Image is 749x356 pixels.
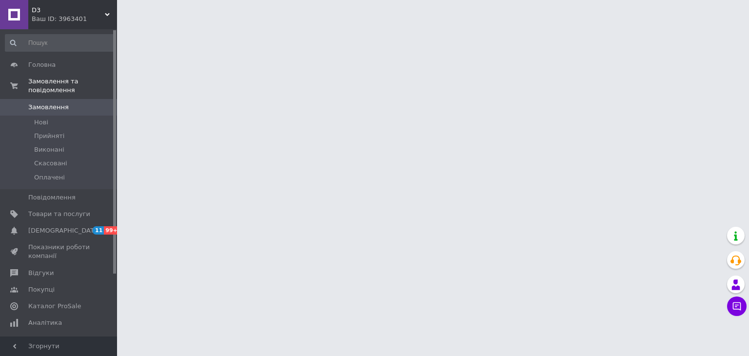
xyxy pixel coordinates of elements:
span: 11 [93,226,104,235]
span: Покупці [28,285,55,294]
span: Повідомлення [28,193,76,202]
span: Управління сайтом [28,335,90,353]
span: Замовлення [28,103,69,112]
span: Відгуки [28,269,54,277]
span: Прийняті [34,132,64,140]
span: [DEMOGRAPHIC_DATA] [28,226,100,235]
span: Показники роботи компанії [28,243,90,260]
button: Чат з покупцем [727,297,747,316]
span: Каталог ProSale [28,302,81,311]
span: Товари та послуги [28,210,90,218]
span: Виконані [34,145,64,154]
span: Головна [28,60,56,69]
span: Нові [34,118,48,127]
span: Оплачені [34,173,65,182]
input: Пошук [5,34,115,52]
span: Скасовані [34,159,67,168]
span: D3 [32,6,105,15]
span: Аналітика [28,318,62,327]
div: Ваш ID: 3963401 [32,15,117,23]
span: Замовлення та повідомлення [28,77,117,95]
span: 99+ [104,226,120,235]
